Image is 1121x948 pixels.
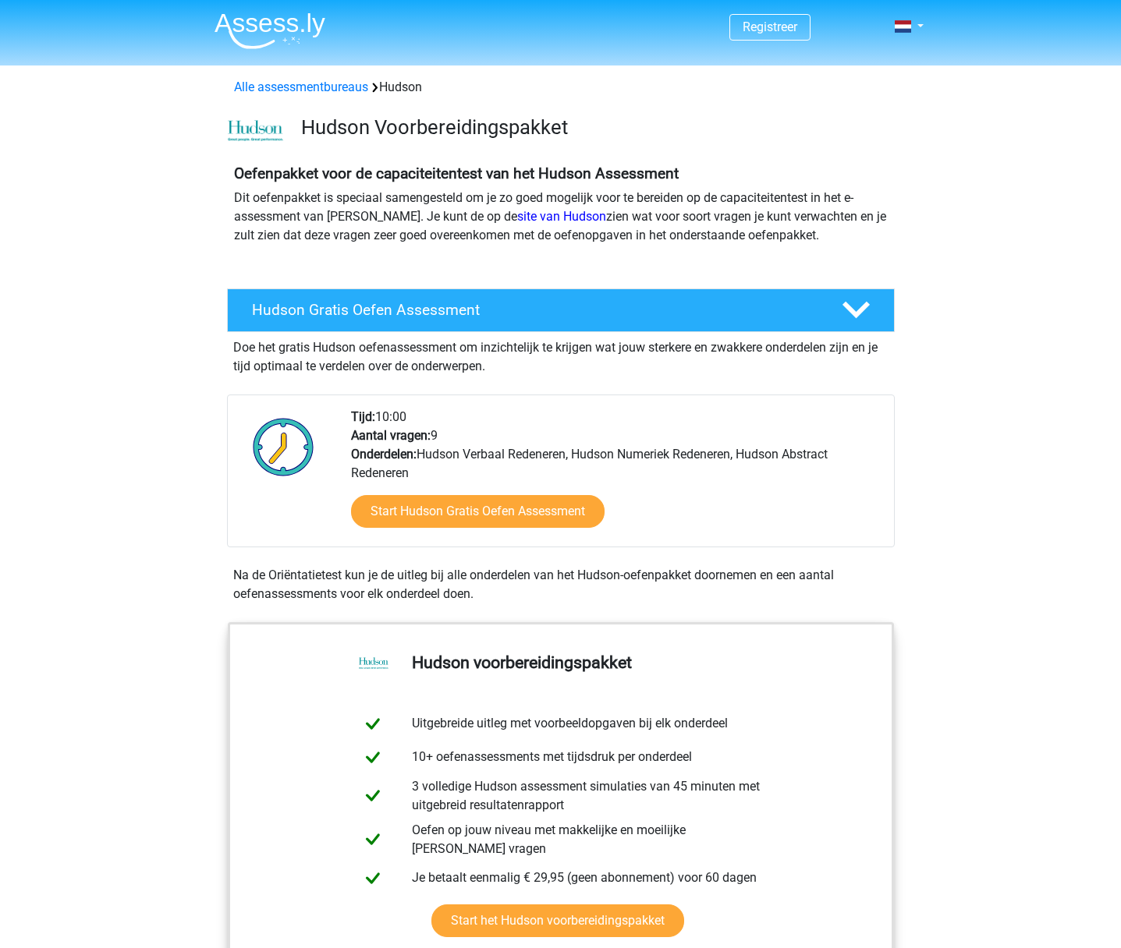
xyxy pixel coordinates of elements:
img: Assessly [215,12,325,49]
b: Onderdelen: [351,447,417,462]
img: Klok [244,408,323,486]
a: Registreer [743,19,797,34]
h3: Hudson Voorbereidingspakket [301,115,882,140]
a: Hudson Gratis Oefen Assessment [221,288,901,332]
img: cefd0e47479f4eb8e8c001c0d358d5812e054fa8.png [228,120,283,142]
div: Hudson [228,78,894,97]
a: Start Hudson Gratis Oefen Assessment [351,495,605,528]
b: Tijd: [351,409,375,424]
p: Dit oefenpakket is speciaal samengesteld om je zo goed mogelijk voor te bereiden op de capaciteit... [234,189,888,245]
div: Na de Oriëntatietest kun je de uitleg bij alle onderdelen van het Hudson-oefenpakket doornemen en... [227,566,895,603]
a: site van Hudson [517,209,606,224]
div: Doe het gratis Hudson oefenassessment om inzichtelijk te krijgen wat jouw sterkere en zwakkere on... [227,332,895,376]
h4: Hudson Gratis Oefen Assessment [252,301,817,319]
a: Alle assessmentbureaus [234,80,368,94]
b: Aantal vragen: [351,428,431,443]
a: Start het Hudson voorbereidingspakket [431,904,684,937]
div: 10:00 9 Hudson Verbaal Redeneren, Hudson Numeriek Redeneren, Hudson Abstract Redeneren [339,408,893,547]
b: Oefenpakket voor de capaciteitentest van het Hudson Assessment [234,164,679,182]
